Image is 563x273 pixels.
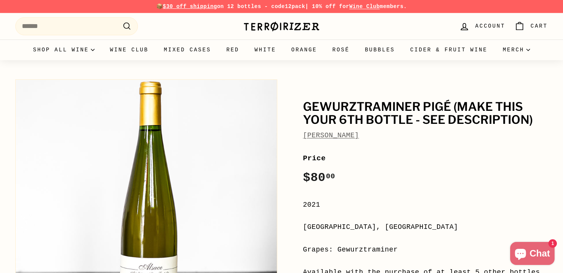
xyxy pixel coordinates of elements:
p: 📦 on 12 bottles - code | 10% off for members. [15,2,548,11]
inbox-online-store-chat: Shopify online store chat [508,242,557,267]
a: Rosé [325,39,357,60]
label: Price [303,153,548,164]
span: $80 [303,171,335,185]
a: Red [219,39,247,60]
strong: 12pack [285,3,305,10]
span: $30 off shipping [163,3,217,10]
h1: Gewurztraminer Pigé (make this your 6th bottle - SEE DESCRIPTION) [303,100,548,126]
a: Bubbles [357,39,403,60]
sup: 00 [326,172,335,181]
span: Cart [530,22,548,30]
div: [GEOGRAPHIC_DATA], [GEOGRAPHIC_DATA] [303,222,548,233]
a: Orange [284,39,325,60]
div: 2021 [303,199,548,211]
summary: Shop all wine [25,39,102,60]
a: Cider & Fruit Wine [403,39,495,60]
summary: Merch [495,39,538,60]
a: White [247,39,284,60]
div: Grapes: Gewurztraminer [303,244,548,255]
a: Cart [510,15,552,38]
a: Wine Club [102,39,156,60]
a: Mixed Cases [156,39,219,60]
a: Account [455,15,510,38]
span: Account [475,22,505,30]
a: Wine Club [349,3,380,10]
a: [PERSON_NAME] [303,132,359,139]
